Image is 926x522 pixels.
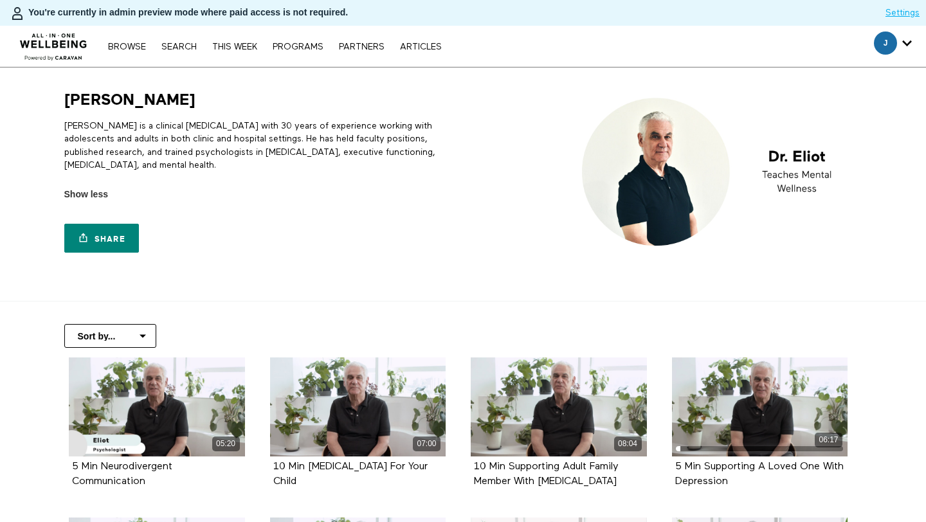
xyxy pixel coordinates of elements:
img: Dr. Eliot [571,90,862,254]
p: [PERSON_NAME] is a clinical [MEDICAL_DATA] with 30 years of experience working with adolescents a... [64,120,458,172]
strong: 10 Min Psychological Testing For Your Child [273,462,428,487]
a: Search [155,42,203,51]
a: PROGRAMS [266,42,330,51]
a: ARTICLES [394,42,448,51]
a: 10 Min Supporting Adult Family Member With ADHD 08:04 [471,357,647,456]
div: 08:04 [614,437,642,451]
strong: 5 Min Neurodivergent Communication [72,462,172,487]
span: Show less [64,188,108,201]
strong: 10 Min Supporting Adult Family Member With ADHD [474,462,619,487]
img: person-bdfc0eaa9744423c596e6e1c01710c89950b1dff7c83b5d61d716cfd8139584f.svg [10,6,25,21]
a: 10 Min Psychological Testing For Your Child 07:00 [270,357,446,456]
strong: 5 Min Supporting A Loved One With Depression [675,462,844,487]
a: 10 Min Supporting Adult Family Member With [MEDICAL_DATA] [474,462,619,486]
a: 5 Min Neurodivergent Communication 05:20 [69,357,245,456]
div: Secondary [864,26,921,67]
div: 07:00 [413,437,440,451]
a: 5 Min Neurodivergent Communication [72,462,172,486]
a: 5 Min Supporting A Loved One With Depression [675,462,844,486]
a: THIS WEEK [206,42,264,51]
div: 06:17 [815,433,842,447]
a: Browse [102,42,152,51]
a: Settings [885,6,920,19]
a: PARTNERS [332,42,391,51]
a: 10 Min [MEDICAL_DATA] For Your Child [273,462,428,486]
nav: Primary [102,40,448,53]
a: Share [64,224,139,253]
h1: [PERSON_NAME] [64,90,195,110]
a: 5 Min Supporting A Loved One With Depression 06:17 [672,357,848,456]
img: CARAVAN [15,24,93,62]
div: 05:20 [212,437,240,451]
